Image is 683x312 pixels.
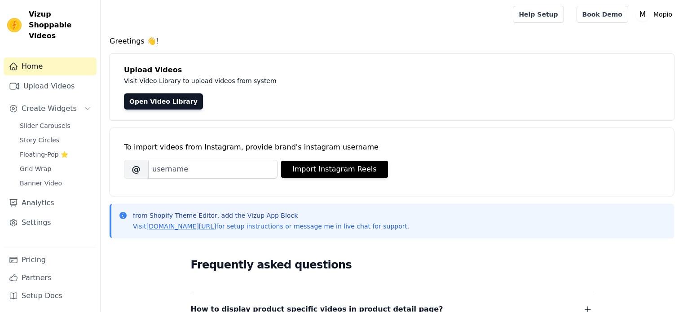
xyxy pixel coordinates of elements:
[281,161,388,178] button: Import Instagram Reels
[14,177,97,189] a: Banner Video
[14,148,97,161] a: Floating-Pop ⭐
[133,211,409,220] p: from Shopify Theme Editor, add the Vizup App Block
[20,164,51,173] span: Grid Wrap
[20,121,71,130] span: Slider Carousels
[14,134,97,146] a: Story Circles
[4,251,97,269] a: Pricing
[14,119,97,132] a: Slider Carousels
[124,93,203,110] a: Open Video Library
[4,287,97,305] a: Setup Docs
[4,100,97,118] button: Create Widgets
[191,256,593,274] h2: Frequently asked questions
[124,75,526,86] p: Visit Video Library to upload videos from system
[650,6,676,22] p: Mopio
[513,6,564,23] a: Help Setup
[124,160,148,179] span: @
[22,103,77,114] span: Create Widgets
[148,160,278,179] input: username
[124,142,660,153] div: To import videos from Instagram, provide brand's instagram username
[20,179,62,188] span: Banner Video
[577,6,628,23] a: Book Demo
[146,223,216,230] a: [DOMAIN_NAME][URL]
[4,57,97,75] a: Home
[110,36,674,47] h4: Greetings 👋!
[133,222,409,231] p: Visit for setup instructions or message me in live chat for support.
[29,9,93,41] span: Vizup Shoppable Videos
[20,136,59,145] span: Story Circles
[4,214,97,232] a: Settings
[635,6,676,22] button: M Mopio
[4,77,97,95] a: Upload Videos
[639,10,646,19] text: M
[124,65,660,75] h4: Upload Videos
[4,194,97,212] a: Analytics
[4,269,97,287] a: Partners
[14,163,97,175] a: Grid Wrap
[20,150,68,159] span: Floating-Pop ⭐
[7,18,22,32] img: Vizup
